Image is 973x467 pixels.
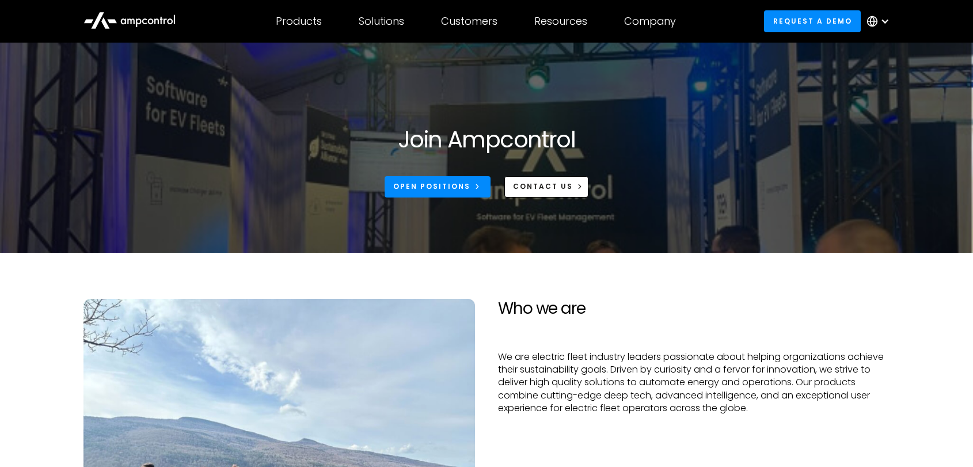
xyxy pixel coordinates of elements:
div: Solutions [359,15,404,28]
div: Company [624,15,676,28]
div: Open Positions [393,181,470,192]
a: Request a demo [764,10,861,32]
h1: Join Ampcontrol [398,126,575,153]
h2: Who we are [498,299,890,318]
div: Products [276,15,322,28]
div: Customers [441,15,497,28]
div: CONTACT US [513,181,573,192]
a: CONTACT US [504,176,589,198]
div: Resources [534,15,587,28]
p: We are electric fleet industry leaders passionate about helping organizations achieve their susta... [498,351,890,415]
a: Open Positions [385,176,491,198]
